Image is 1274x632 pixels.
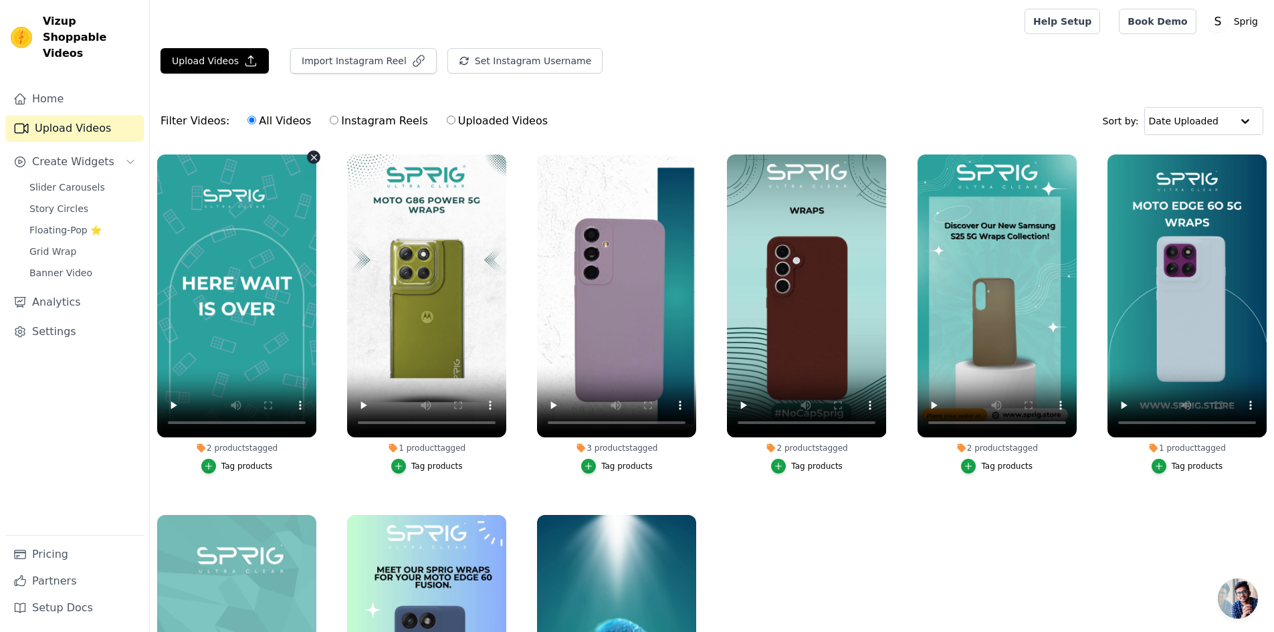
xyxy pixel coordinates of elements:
input: Uploaded Videos [447,116,455,124]
button: Tag products [581,459,653,473]
div: Open chat [1218,578,1258,619]
div: 3 products tagged [537,443,696,453]
button: Tag products [201,459,273,473]
span: Vizup Shoppable Videos [43,13,138,62]
img: Vizup [11,27,32,48]
span: Story Circles [29,202,88,215]
a: Pricing [5,541,144,568]
div: 2 products tagged [727,443,886,453]
a: Settings [5,318,144,345]
button: Tag products [771,459,843,473]
div: Sort by: [1103,107,1264,135]
button: Import Instagram Reel [290,48,437,74]
div: Tag products [601,461,653,471]
label: All Videos [247,112,312,130]
span: Grid Wrap [29,245,76,258]
a: Analytics [5,289,144,316]
input: Instagram Reels [330,116,338,124]
text: S [1214,15,1221,28]
a: Home [5,86,144,112]
div: Tag products [981,461,1033,471]
div: Tag products [411,461,463,471]
a: Upload Videos [5,115,144,142]
a: Slider Carousels [21,178,144,197]
button: Tag products [391,459,463,473]
a: Setup Docs [5,595,144,621]
span: Floating-Pop ⭐ [29,223,102,237]
div: Tag products [791,461,843,471]
button: Upload Videos [161,48,269,74]
div: Filter Videos: [161,106,555,136]
button: Video Delete [307,150,320,164]
span: Create Widgets [32,154,114,170]
label: Uploaded Videos [446,112,548,130]
div: 1 product tagged [1107,443,1267,453]
div: 2 products tagged [918,443,1077,453]
button: Tag products [1152,459,1223,473]
p: Sprig [1229,9,1263,33]
a: Partners [5,568,144,595]
span: Slider Carousels [29,181,105,194]
button: Tag products [961,459,1033,473]
button: Set Instagram Username [447,48,603,74]
label: Instagram Reels [329,112,428,130]
a: Story Circles [21,199,144,218]
div: 2 products tagged [157,443,316,453]
a: Book Demo [1119,9,1196,34]
span: Banner Video [29,266,92,280]
a: Help Setup [1025,9,1100,34]
div: Tag products [221,461,273,471]
div: 1 product tagged [347,443,506,453]
div: Tag products [1172,461,1223,471]
a: Grid Wrap [21,242,144,261]
button: Create Widgets [5,148,144,175]
button: S Sprig [1207,9,1263,33]
a: Floating-Pop ⭐ [21,221,144,239]
a: Banner Video [21,264,144,282]
input: All Videos [247,116,256,124]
